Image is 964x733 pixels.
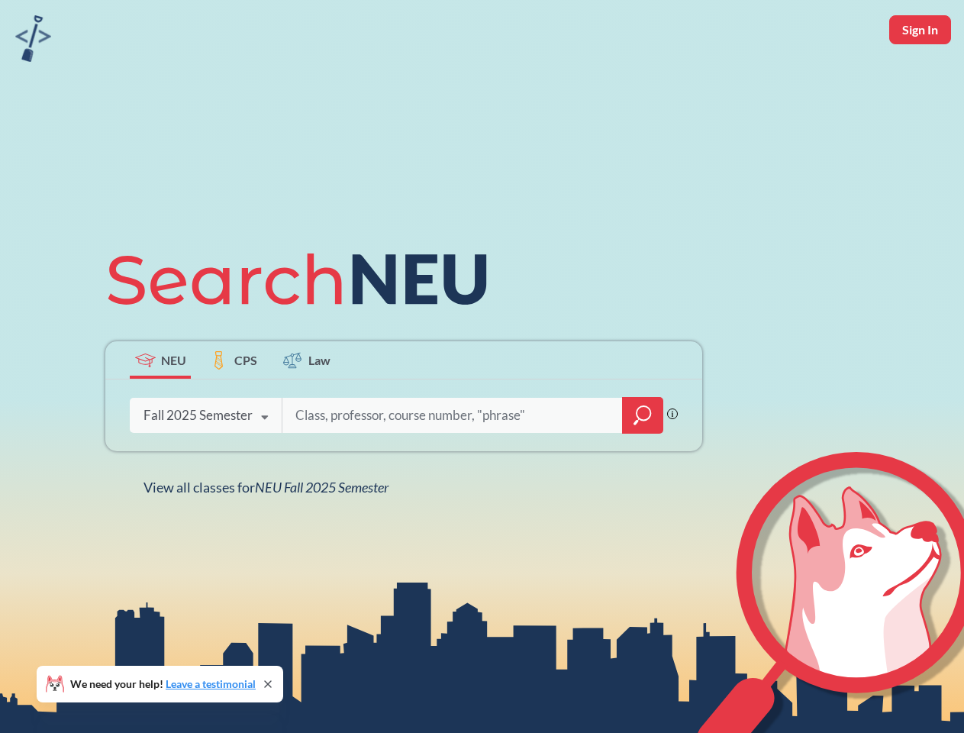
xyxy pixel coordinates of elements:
img: sandbox logo [15,15,51,62]
span: NEU [161,351,186,369]
span: CPS [234,351,257,369]
span: Law [308,351,330,369]
span: NEU Fall 2025 Semester [255,479,389,496]
span: View all classes for [143,479,389,496]
svg: magnifying glass [634,405,652,426]
a: Leave a testimonial [166,677,256,690]
a: sandbox logo [15,15,51,66]
div: Fall 2025 Semester [143,407,253,424]
div: magnifying glass [622,397,663,434]
input: Class, professor, course number, "phrase" [294,399,611,431]
button: Sign In [889,15,951,44]
span: We need your help! [70,679,256,689]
